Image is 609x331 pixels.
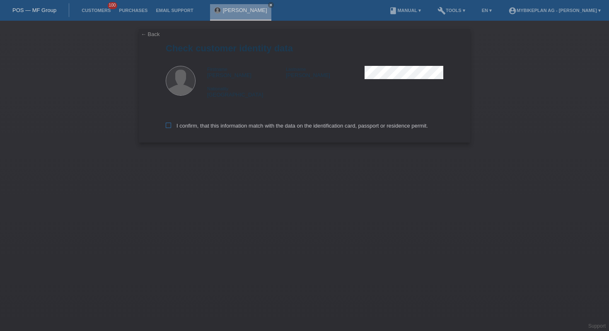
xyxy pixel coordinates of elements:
[504,8,605,13] a: account_circleMybikeplan AG - [PERSON_NAME] ▾
[207,67,227,72] span: Firstname
[286,67,306,72] span: Lastname
[166,123,428,129] label: I confirm, that this information match with the data on the identification card, passport or resi...
[478,8,496,13] a: EN ▾
[223,7,267,13] a: [PERSON_NAME]
[166,43,443,53] h1: Check customer identity data
[207,66,286,78] div: [PERSON_NAME]
[207,85,286,98] div: [GEOGRAPHIC_DATA]
[437,7,446,15] i: build
[508,7,517,15] i: account_circle
[286,66,365,78] div: [PERSON_NAME]
[207,86,228,91] span: Nationality
[12,7,56,13] a: POS — MF Group
[108,2,118,9] span: 100
[115,8,152,13] a: Purchases
[268,2,274,8] a: close
[152,8,197,13] a: Email Support
[385,8,425,13] a: bookManual ▾
[433,8,469,13] a: buildTools ▾
[141,31,160,37] a: ← Back
[389,7,397,15] i: book
[77,8,115,13] a: Customers
[269,3,273,7] i: close
[588,323,606,329] a: Support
